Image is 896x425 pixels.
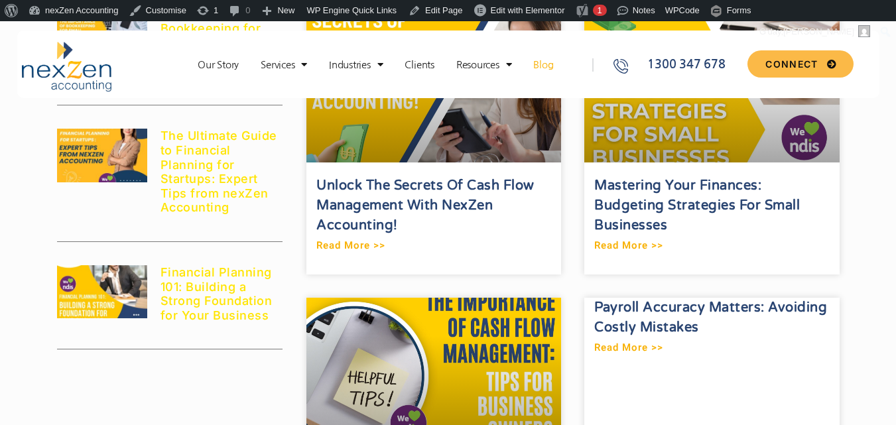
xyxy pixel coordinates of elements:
a: Services [254,58,314,72]
a: Read more about Unlock the Secrets of Cash Flow Management with nexZen Accounting! [316,237,385,253]
span: Edit with Elementor [490,5,564,15]
span: 1300 347 678 [644,56,725,74]
a: Industries [322,58,389,72]
a: Read more about Payroll Accuracy Matters: Avoiding Costly Mistakes [594,339,663,355]
a: Clients [398,58,440,72]
a: Unlock the Secrets of Cash Flow Management with nexZen Accounting! [316,178,535,233]
a: G'day, [755,21,875,42]
a: 1300 347 678 [611,56,743,74]
span: 1 [597,5,602,15]
a: CONNECT [747,50,853,78]
a: Financial Planning 101: Building a Strong Foundation for Your Business [160,265,273,322]
a: The Ultimate Guide to Financial Planning for Startups: Expert Tips from nexZen Accounting [160,129,277,214]
a: Blog [527,58,560,72]
a: Resources [450,58,519,72]
a: Our Story [191,58,245,72]
span: CONNECT [765,60,818,69]
a: Mastering Your Finances: Budgeting Strategies for Small Businesses [594,178,800,233]
span: [PERSON_NAME] [783,27,854,36]
a: Read more about Mastering Your Finances: Budgeting Strategies for Small Businesses [594,237,663,253]
nav: Menu [166,58,585,72]
a: Payroll Accuracy Matters: Avoiding Costly Mistakes [594,300,827,335]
